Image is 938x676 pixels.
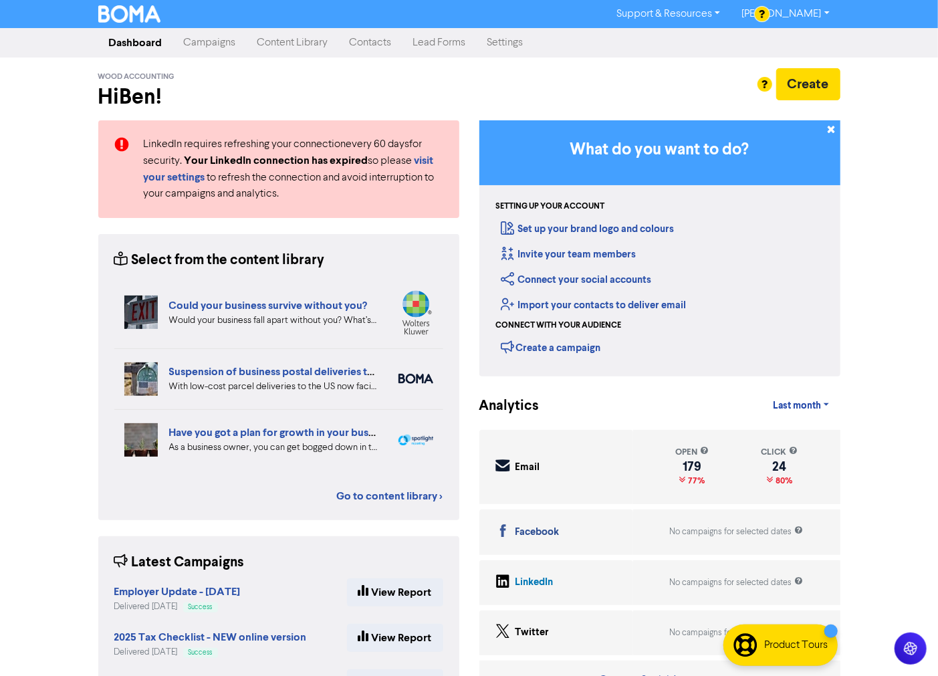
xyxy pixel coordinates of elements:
div: Delivered [DATE] [114,646,307,659]
a: visit your settings [143,156,433,183]
strong: 2025 Tax Checklist - NEW online version [114,631,307,644]
div: No campaigns for selected dates [670,627,804,639]
div: No campaigns for selected dates [670,576,804,589]
a: View Report [347,578,443,606]
div: Create a campaign [501,337,601,357]
a: Support & Resources [606,3,731,25]
a: Campaigns [173,29,247,56]
img: boma [398,374,433,384]
a: View Report [347,624,443,652]
a: Content Library [247,29,339,56]
strong: Employer Update - [DATE] [114,585,241,598]
div: With low-cost parcel deliveries to the US now facing tariffs, many international postal services ... [169,380,378,394]
div: 179 [675,461,709,472]
a: Settings [477,29,534,56]
div: Connect with your audience [496,320,622,332]
a: Import your contacts to deliver email [501,299,687,312]
div: Setting up your account [496,201,605,213]
span: 77% [686,475,705,486]
span: Success [189,604,213,610]
div: Analytics [479,396,523,417]
iframe: Chat Widget [871,612,938,676]
div: No campaigns for selected dates [670,526,804,538]
div: open [675,446,709,459]
div: Select from the content library [114,250,325,271]
div: click [761,446,798,459]
div: Would your business fall apart without you? What’s your Plan B in case of accident, illness, or j... [169,314,378,328]
span: Last month [773,400,821,412]
a: Last month [762,392,840,419]
div: Email [515,460,540,475]
a: Employer Update - [DATE] [114,587,241,598]
div: Delivered [DATE] [114,600,241,613]
div: LinkedIn [515,575,554,590]
img: BOMA Logo [98,5,161,23]
div: Facebook [515,525,560,540]
img: wolterskluwer [398,290,433,335]
h3: What do you want to do? [499,140,820,160]
span: Success [189,649,213,656]
strong: Your LinkedIn connection has expired [184,154,368,167]
img: spotlight [398,435,433,445]
a: Dashboard [98,29,173,56]
div: LinkedIn requires refreshing your connection every 60 days for security. so please to refresh the... [133,136,453,202]
a: Contacts [339,29,402,56]
a: 2025 Tax Checklist - NEW online version [114,633,307,643]
a: [PERSON_NAME] [731,3,840,25]
a: Connect your social accounts [501,273,652,286]
div: 24 [761,461,798,472]
span: Wood Accounting [98,72,175,82]
div: Getting Started in BOMA [479,120,840,376]
div: Latest Campaigns [114,552,245,573]
a: Have you got a plan for growth in your business? [169,426,398,439]
a: Could your business survive without you? [169,299,368,312]
h2: Hi Ben ! [98,84,459,110]
button: Create [776,68,840,100]
a: Suspension of business postal deliveries to the [GEOGRAPHIC_DATA]: what options do you have? [169,365,640,378]
div: Twitter [515,625,550,641]
span: 80% [773,475,792,486]
a: Invite your team members [501,248,636,261]
a: Go to content library > [337,488,443,504]
div: As a business owner, you can get bogged down in the demands of day-to-day business. We can help b... [169,441,378,455]
a: Set up your brand logo and colours [501,223,675,235]
a: Lead Forms [402,29,477,56]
